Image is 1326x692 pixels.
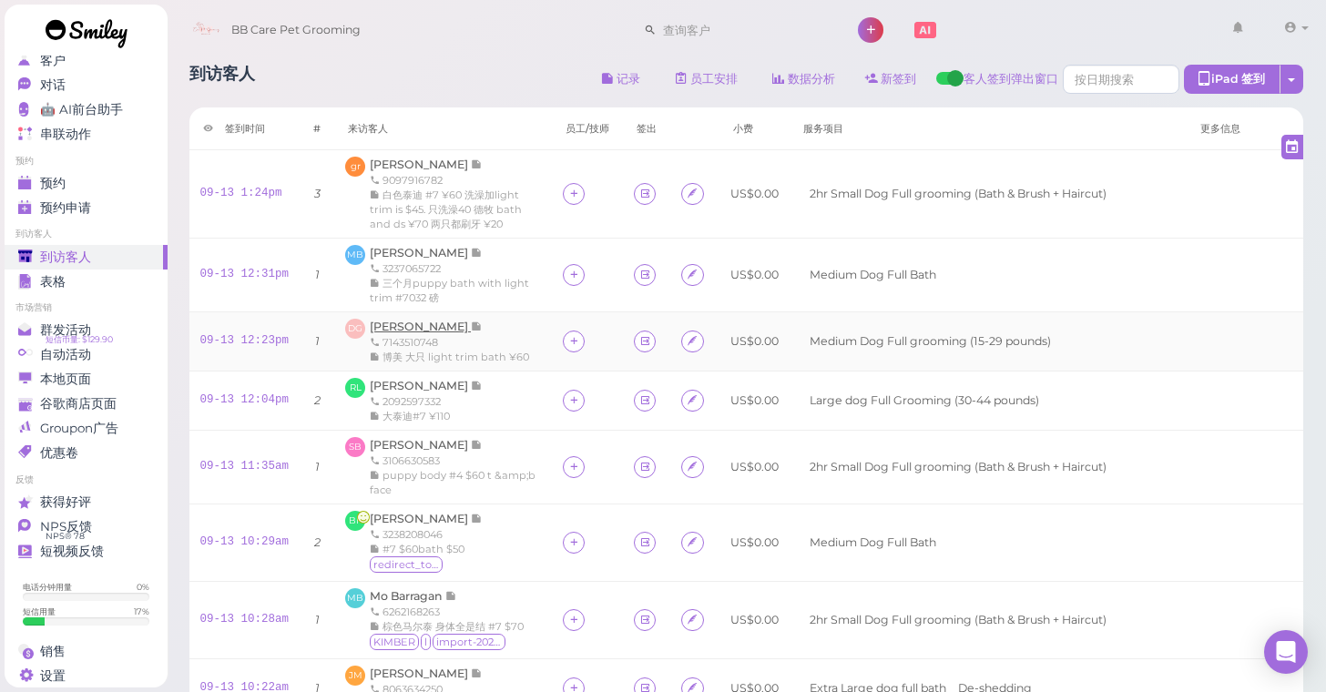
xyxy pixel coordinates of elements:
span: [PERSON_NAME] [370,379,471,392]
a: 预约申请 [5,196,168,220]
span: [PERSON_NAME] [370,246,471,259]
a: 谷歌商店页面 [5,392,168,416]
span: 记录 [471,667,483,680]
input: 按日期搜索 [1063,65,1179,94]
div: 3238208046 [370,527,483,542]
li: Medium Dog Full Bath [805,534,941,551]
a: 预约 [5,171,168,196]
div: 电话分钟用量 [23,581,72,593]
th: 更多信息 [1187,107,1303,150]
span: 棕色马尔泰 身体全是结 #7 $70 [382,620,524,633]
span: [PERSON_NAME] [370,158,471,171]
th: 来访客人 [334,107,552,150]
span: import-2025-02-03 [433,634,505,650]
a: [PERSON_NAME] [370,379,483,392]
a: 员工安排 [660,65,753,94]
a: [PERSON_NAME] [370,438,483,452]
li: 2hr Small Dog Full grooming (Bath & Brush + Haircut) [805,612,1111,628]
span: BB Care Pet Grooming [231,5,361,56]
span: 对话 [40,77,66,93]
span: MB [345,245,365,265]
h1: 到访客人 [189,65,255,98]
span: DG [345,319,365,339]
i: Agreement form [687,187,699,200]
i: Agreement form [687,334,699,348]
a: 🤖 AI前台助手 [5,97,168,122]
div: 3106630583 [370,453,541,468]
a: [PERSON_NAME] [370,512,483,525]
span: 谷歌商店页面 [40,396,117,412]
a: 获得好评 [5,490,168,514]
span: 获得好评 [40,494,91,510]
td: US$0.00 [719,371,790,431]
span: JM [345,666,365,686]
th: 签到时间 [189,107,301,150]
span: 本地页面 [40,371,91,387]
span: 白色泰迪 #7 ¥60 洗澡加light trim is $45. 只洗澡40 德牧 bath and ds ¥70 两只都刷牙 ¥20 [370,188,522,230]
li: Medium Dog Full Bath [805,267,941,283]
span: 群发活动 [40,322,91,338]
span: gr [345,157,365,177]
span: KIMBER [370,634,419,650]
span: RL [345,378,365,398]
a: 数据分析 [758,65,851,94]
a: 09-13 12:31pm [200,268,290,280]
span: 设置 [40,668,66,684]
div: 6262168263 [370,605,524,619]
div: # [313,121,321,136]
span: 记录 [471,512,483,525]
span: 🤖 AI前台助手 [40,102,123,117]
i: 1 [315,460,320,473]
div: 2092597332 [370,394,483,409]
span: redirect_to_google [370,556,443,573]
a: 09-13 10:28am [200,613,290,626]
th: 小费 [719,107,790,150]
i: Agreement form [687,268,699,281]
td: US$0.00 [719,239,790,312]
span: 记录 [471,320,483,333]
th: 服务项目 [790,107,1187,150]
span: 大泰迪#7 ¥110 [382,410,450,422]
li: 2hr Small Dog Full grooming (Bath & Brush + Haircut) [805,459,1111,475]
th: 员工/技师 [552,107,623,150]
li: Large dog Full Grooming (30-44 pounds) [805,392,1044,409]
a: [PERSON_NAME] [370,158,483,171]
span: 串联动作 [40,127,91,142]
span: 记录 [471,379,483,392]
span: l [421,634,431,650]
div: 短信用量 [23,605,56,617]
span: 记录 [471,246,483,259]
span: 表格 [40,274,66,290]
i: 1 [315,613,320,626]
i: 2 [314,535,321,549]
span: Mo Barragan [370,589,445,603]
li: 2hr Small Dog Full grooming (Bath & Brush + Haircut) [805,186,1111,202]
li: Medium Dog Full grooming (15-29 pounds) [805,333,1056,350]
li: 预约 [5,155,168,168]
a: 09-13 12:04pm [200,393,290,406]
td: US$0.00 [719,504,790,582]
div: 7143510748 [370,335,529,350]
button: 记录 [586,65,656,94]
a: 09-13 12:23pm [200,334,290,347]
a: [PERSON_NAME] [370,246,483,259]
span: 自动活动 [40,347,91,362]
a: [PERSON_NAME] [370,667,483,680]
a: 对话 [5,73,168,97]
a: 本地页面 [5,367,168,392]
span: NPS反馈 [40,519,92,534]
span: MB [345,588,365,608]
li: 反馈 [5,473,168,486]
a: 09-13 10:29am [200,535,290,548]
a: 串联动作 [5,122,168,147]
div: 3237065722 [370,261,541,276]
a: 销售 [5,639,168,664]
a: 表格 [5,270,168,294]
span: [PERSON_NAME] [370,438,471,452]
a: 到访客人 [5,245,168,270]
div: 0 % [137,581,149,593]
span: [PERSON_NAME] [370,320,471,333]
span: 博美 大只 light trim bath ¥60 [382,351,529,363]
span: #7 $60bath $50 [382,543,464,555]
span: [PERSON_NAME] [370,512,471,525]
